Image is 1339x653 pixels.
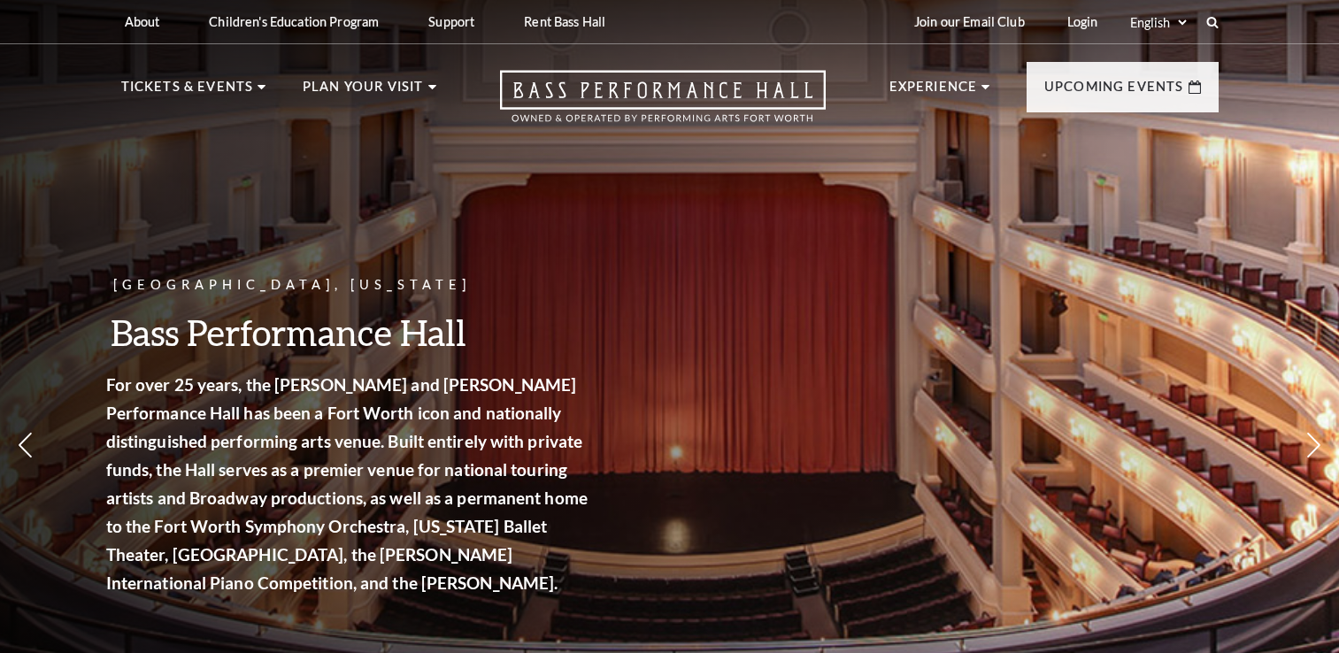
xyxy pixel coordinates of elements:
[303,76,424,108] p: Plan Your Visit
[1127,14,1189,31] select: Select:
[428,14,474,29] p: Support
[1044,76,1184,108] p: Upcoming Events
[114,374,596,593] strong: For over 25 years, the [PERSON_NAME] and [PERSON_NAME] Performance Hall has been a Fort Worth ico...
[114,274,601,296] p: [GEOGRAPHIC_DATA], [US_STATE]
[125,14,160,29] p: About
[889,76,978,108] p: Experience
[121,76,254,108] p: Tickets & Events
[209,14,379,29] p: Children's Education Program
[114,310,601,355] h3: Bass Performance Hall
[524,14,605,29] p: Rent Bass Hall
